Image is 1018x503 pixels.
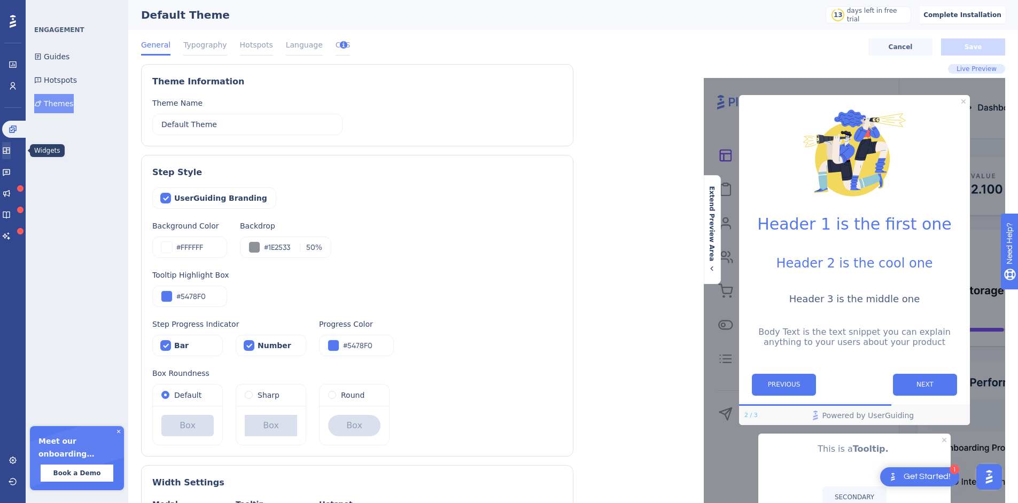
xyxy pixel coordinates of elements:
iframe: UserGuiding AI Assistant Launcher [973,461,1005,493]
span: CSS [336,38,351,51]
button: Previous [752,374,816,396]
div: Width Settings [152,476,562,489]
button: Next [893,374,957,396]
div: Box Roundness [152,367,562,380]
div: Open Get Started! checklist, remaining modules: 1 [880,467,959,486]
div: Footer [739,406,970,425]
h2: Header 2 is the cool one [748,256,961,271]
div: Theme Name [152,97,203,109]
label: Sharp [258,389,279,402]
div: 13 [834,11,843,19]
p: This is a [767,442,942,456]
h3: Header 3 is the middle one [748,293,961,304]
span: Need Help? [25,3,67,15]
label: Round [341,389,364,402]
span: Meet our onboarding experts 🎧 [38,435,115,460]
button: Book a Demo [41,465,113,482]
div: Default Theme [141,7,799,22]
button: Cancel [868,38,932,56]
div: Step Style [152,166,562,179]
div: Step Progress Indicator [152,318,306,331]
div: Box [161,415,214,436]
input: % [304,241,315,254]
span: Bar [174,339,189,352]
span: Hotspots [240,38,273,51]
div: days left in free trial [847,6,907,23]
button: Extend Preview Area [703,186,720,273]
div: Box [328,415,380,436]
img: Modal Media [801,99,908,206]
input: Theme Name [161,119,333,130]
div: 1 [950,465,959,474]
span: Typography [183,38,227,51]
span: Cancel [889,43,913,51]
label: % [300,241,322,254]
div: Theme Information [152,75,562,88]
button: Guides [34,47,69,66]
span: Powered by UserGuiding [822,409,914,422]
span: Extend Preview Area [708,186,716,261]
div: Close Preview [961,99,966,104]
span: Live Preview [957,65,997,73]
div: Step 2 of 3 [744,411,758,420]
div: Tooltip Highlight Box [152,269,562,281]
label: Default [174,389,201,402]
img: launcher-image-alternative-text [887,470,899,483]
span: UserGuiding Branding [174,192,267,205]
span: Save [965,43,982,51]
div: Box [245,415,297,436]
span: Book a Demo [53,469,101,477]
button: Themes [34,94,74,113]
span: Complete Installation [923,11,1001,19]
span: General [141,38,170,51]
span: Number [258,339,291,352]
b: Tooltip. [853,444,889,454]
div: Backdrop [240,219,331,232]
button: Complete Installation [920,6,1005,23]
div: Get Started! [904,471,951,483]
h1: Header 1 is the first one [748,215,961,233]
button: Hotspots [34,70,77,90]
div: ENGAGEMENT [34,26,84,34]
div: Progress Color [319,318,394,331]
div: Close Preview [942,438,946,442]
div: Background Color [152,219,227,232]
span: Language [286,38,323,51]
button: Save [941,38,1005,56]
p: Body Text is the text snippet you can explain anything to your users about your product [748,327,961,347]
